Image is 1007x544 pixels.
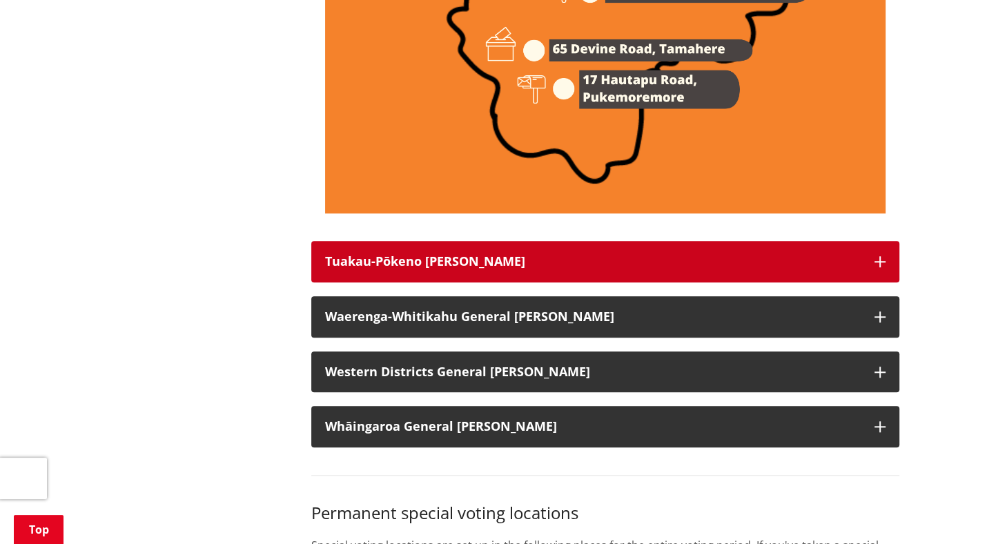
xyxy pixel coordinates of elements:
strong: Whāingaroa General [PERSON_NAME] [325,418,557,434]
h3: Tuakau-Pōkeno [PERSON_NAME] [325,255,861,269]
button: Waerenga-Whitikahu General [PERSON_NAME] [311,296,899,338]
iframe: Messenger Launcher [944,486,993,536]
h3: Permanent special voting locations [311,503,899,523]
button: Tuakau-Pōkeno [PERSON_NAME] [311,241,899,282]
button: Western Districts General [PERSON_NAME] [311,351,899,393]
a: Top [14,515,63,544]
strong: Western Districts General [PERSON_NAME] [325,363,590,380]
strong: Waerenga-Whitikahu General [PERSON_NAME] [325,308,614,324]
button: Whāingaroa General [PERSON_NAME] [311,406,899,447]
